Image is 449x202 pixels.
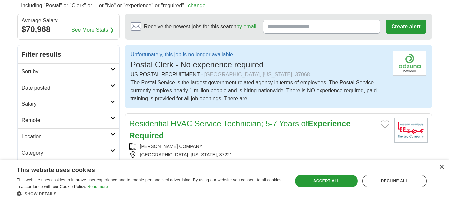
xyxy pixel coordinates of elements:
div: Accept all [295,175,358,187]
span: ? [202,160,209,166]
span: Receive the newest jobs for this search : [144,23,258,31]
a: Salary [18,96,119,112]
h2: including "Postal" or "Clerk" or "" or "No" or "experience" or "required" [21,2,206,10]
strong: Experience [308,119,351,128]
span: TOP MATCH [213,160,239,167]
a: change [188,3,206,8]
span: Show details [25,192,56,196]
a: by email [236,24,256,29]
div: Average Salary [22,18,115,23]
span: Postal Clerk - No experience required [131,60,264,69]
button: Add to favorite jobs [381,120,389,128]
img: Lee Company logo [394,118,428,143]
strong: Required [129,131,164,140]
p: Unfortunately, this job is no longer available [131,51,264,59]
h2: Location [22,133,110,141]
a: ESTIMATED:$50,943per year? [140,160,211,167]
div: Show details [17,190,285,197]
a: Category [18,145,119,161]
div: Close [439,165,444,170]
a: Date posted [18,80,119,96]
span: CLOSING SOON [241,160,275,167]
h2: Salary [22,100,110,108]
h2: Filter results [18,45,119,63]
img: One Red Cent (CPA) logo [393,51,426,76]
a: Read more, opens a new window [87,184,108,189]
div: US POSTAL RECRUITMENT [131,71,388,79]
a: See More Stats ❯ [71,26,114,34]
h2: Sort by [22,68,110,76]
a: Location [18,128,119,145]
h2: Category [22,149,110,157]
div: [GEOGRAPHIC_DATA], [US_STATE], 37221 [129,151,389,158]
div: [GEOGRAPHIC_DATA], [US_STATE], 37068 [204,71,310,79]
a: Sort by [18,63,119,80]
a: Remote [18,112,119,128]
span: This website uses cookies to improve user experience and to enable personalised advertising. By u... [17,178,281,189]
h2: Remote [22,116,110,124]
a: [PERSON_NAME] COMPANY [140,144,203,149]
button: Create alert [386,20,426,34]
a: Residential HVAC Service Technician; 5-7 Years ofExperience Required [129,119,351,140]
span: - [201,71,203,79]
h2: Date posted [22,84,110,92]
div: The Postal Service is the largest government related agency in terms of employees. The Postal Ser... [131,79,388,102]
div: $70,968 [22,23,115,35]
div: This website uses cookies [17,164,268,174]
div: Decline all [362,175,427,187]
